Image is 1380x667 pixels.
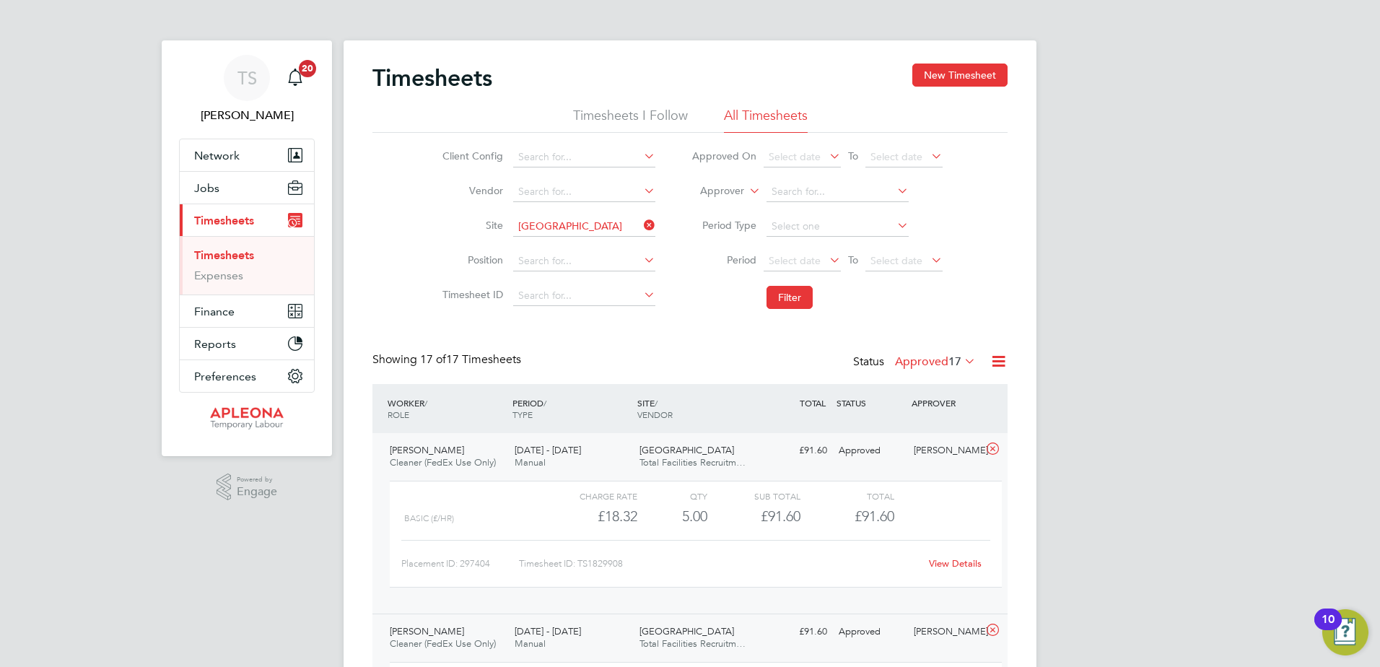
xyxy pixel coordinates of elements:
[217,474,278,501] a: Powered byEngage
[509,390,634,427] div: PERIOD
[194,337,236,351] span: Reports
[180,328,314,359] button: Reports
[767,182,909,202] input: Search for...
[833,439,908,463] div: Approved
[388,409,409,420] span: ROLE
[390,637,496,650] span: Cleaner (FedEx Use Only)
[912,64,1008,87] button: New Timesheet
[513,217,655,237] input: Search for...
[179,55,315,124] a: TS[PERSON_NAME]
[948,354,961,369] span: 17
[769,150,821,163] span: Select date
[707,505,800,528] div: £91.60
[833,390,908,416] div: STATUS
[758,439,833,463] div: £91.60
[870,150,922,163] span: Select date
[513,147,655,167] input: Search for...
[895,354,976,369] label: Approved
[691,253,756,266] label: Period
[180,360,314,392] button: Preferences
[237,486,277,498] span: Engage
[515,637,546,650] span: Manual
[180,236,314,295] div: Timesheets
[724,107,808,133] li: All Timesheets
[908,620,983,644] div: [PERSON_NAME]
[691,219,756,232] label: Period Type
[855,507,894,525] span: £91.60
[420,352,521,367] span: 17 Timesheets
[404,513,454,523] span: Basic (£/HR)
[639,625,734,637] span: [GEOGRAPHIC_DATA]
[194,370,256,383] span: Preferences
[929,557,982,570] a: View Details
[767,286,813,309] button: Filter
[767,217,909,237] input: Select one
[519,552,920,575] div: Timesheet ID: TS1829908
[707,487,800,505] div: Sub Total
[655,397,658,409] span: /
[237,474,277,486] span: Powered by
[162,40,332,456] nav: Main navigation
[679,184,744,199] label: Approver
[515,456,546,468] span: Manual
[512,409,533,420] span: TYPE
[573,107,688,133] li: Timesheets I Follow
[637,505,707,528] div: 5.00
[691,149,756,162] label: Approved On
[513,286,655,306] input: Search for...
[372,64,492,92] h2: Timesheets
[401,552,519,575] div: Placement ID: 297404
[870,254,922,267] span: Select date
[513,251,655,271] input: Search for...
[800,487,894,505] div: Total
[194,269,243,282] a: Expenses
[194,149,240,162] span: Network
[637,409,673,420] span: VENDOR
[180,204,314,236] button: Timesheets
[637,487,707,505] div: QTY
[639,444,734,456] span: [GEOGRAPHIC_DATA]
[438,288,503,301] label: Timesheet ID
[853,352,979,372] div: Status
[194,214,254,227] span: Timesheets
[180,139,314,171] button: Network
[194,248,254,262] a: Timesheets
[543,397,546,409] span: /
[237,69,257,87] span: TS
[438,149,503,162] label: Client Config
[210,407,284,430] img: apleona-logo-retina.png
[180,172,314,204] button: Jobs
[281,55,310,101] a: 20
[438,184,503,197] label: Vendor
[758,620,833,644] div: £91.60
[299,60,316,77] span: 20
[513,182,655,202] input: Search for...
[438,219,503,232] label: Site
[194,181,219,195] span: Jobs
[639,637,746,650] span: Total Facilities Recruitm…
[384,390,509,427] div: WORKER
[180,295,314,327] button: Finance
[390,456,496,468] span: Cleaner (FedEx Use Only)
[194,305,235,318] span: Finance
[390,444,464,456] span: [PERSON_NAME]
[372,352,524,367] div: Showing
[769,254,821,267] span: Select date
[424,397,427,409] span: /
[179,107,315,124] span: Tracy Sellick
[420,352,446,367] span: 17 of
[844,250,862,269] span: To
[800,397,826,409] span: TOTAL
[179,407,315,430] a: Go to home page
[634,390,759,427] div: SITE
[390,625,464,637] span: [PERSON_NAME]
[844,147,862,165] span: To
[639,456,746,468] span: Total Facilities Recruitm…
[544,505,637,528] div: £18.32
[438,253,503,266] label: Position
[908,439,983,463] div: [PERSON_NAME]
[515,444,581,456] span: [DATE] - [DATE]
[908,390,983,416] div: APPROVER
[1322,609,1368,655] button: Open Resource Center, 10 new notifications
[544,487,637,505] div: Charge rate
